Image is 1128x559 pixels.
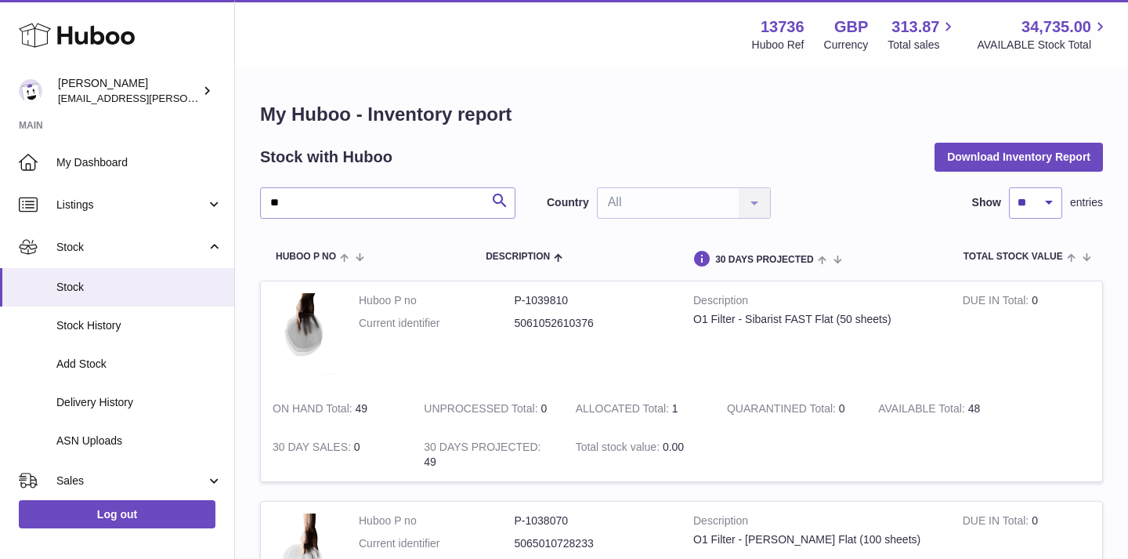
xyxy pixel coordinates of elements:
img: horia@orea.uk [19,79,42,103]
div: Huboo Ref [752,38,804,53]
dt: Huboo P no [359,514,515,528]
span: 0.00 [663,441,684,453]
dt: Current identifier [359,316,515,331]
label: Country [547,195,589,210]
span: Total sales [888,38,957,53]
span: 30 DAYS PROJECTED [715,255,814,265]
strong: GBP [834,16,868,38]
strong: ON HAND Total [273,402,356,419]
button: Download Inventory Report [935,143,1103,171]
span: ASN Uploads [56,434,222,448]
a: 34,735.00 AVAILABLE Stock Total [977,16,1109,53]
span: 313.87 [891,16,939,38]
a: 313.87 Total sales [888,16,957,53]
strong: Description [693,293,939,312]
strong: 13736 [761,16,804,38]
span: Stock [56,280,222,295]
strong: Description [693,514,939,532]
span: AVAILABLE Stock Total [977,38,1109,53]
strong: DUE IN Total [963,294,1032,310]
strong: 30 DAY SALES [273,441,354,457]
td: 0 [261,428,412,481]
span: Add Stock [56,357,222,372]
strong: AVAILABLE Total [878,402,967,419]
a: Log out [19,500,215,528]
dd: P-1039810 [515,293,671,308]
td: 0 [951,281,1102,390]
span: 34,735.00 [1021,16,1091,38]
div: O1 Filter - Sibarist FAST Flat (50 sheets) [693,312,939,327]
dt: Huboo P no [359,293,515,308]
h2: Stock with Huboo [260,147,392,168]
div: Currency [824,38,869,53]
dt: Current identifier [359,536,515,551]
td: 49 [412,428,563,481]
span: Stock [56,240,206,255]
div: O1 Filter - [PERSON_NAME] Flat (100 sheets) [693,532,939,547]
img: product image [273,293,335,375]
label: Show [972,195,1001,210]
strong: 30 DAYS PROJECTED [424,441,540,457]
div: [PERSON_NAME] [58,76,199,106]
span: Huboo P no [276,252,336,262]
dd: 5065010728233 [515,536,671,551]
span: Listings [56,198,206,212]
span: 0 [839,402,845,415]
td: 0 [412,390,563,428]
dd: 5061052610376 [515,316,671,331]
td: 49 [261,390,412,428]
span: Description [486,252,550,262]
td: 48 [866,390,1018,428]
td: 1 [564,390,715,428]
span: [EMAIL_ADDRESS][PERSON_NAME][DOMAIN_NAME] [58,92,314,104]
strong: DUE IN Total [963,514,1032,531]
strong: QUARANTINED Total [727,402,839,419]
span: Total stock value [963,252,1063,262]
strong: Total stock value [576,441,663,457]
h1: My Huboo - Inventory report [260,102,1103,127]
span: Delivery History [56,395,222,410]
strong: ALLOCATED Total [576,402,672,419]
span: Stock History [56,318,222,333]
dd: P-1038070 [515,514,671,528]
span: Sales [56,474,206,488]
span: entries [1070,195,1103,210]
strong: UNPROCESSED Total [424,402,540,419]
span: My Dashboard [56,155,222,170]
